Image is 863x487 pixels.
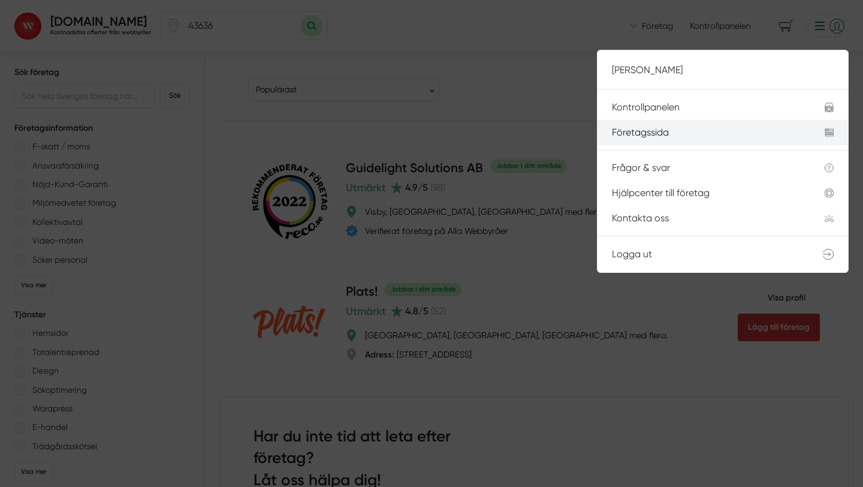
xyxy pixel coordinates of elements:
p: [PERSON_NAME] [612,62,834,77]
div: Företagssida [612,127,796,138]
span: Logga ut [612,248,652,260]
div: Kontrollpanelen [612,102,796,113]
a: Logga ut [598,241,848,267]
div: Frågor & svar [612,163,796,173]
div: Kontakta oss [612,213,796,224]
div: Hjälpcenter till företag [612,188,796,199]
